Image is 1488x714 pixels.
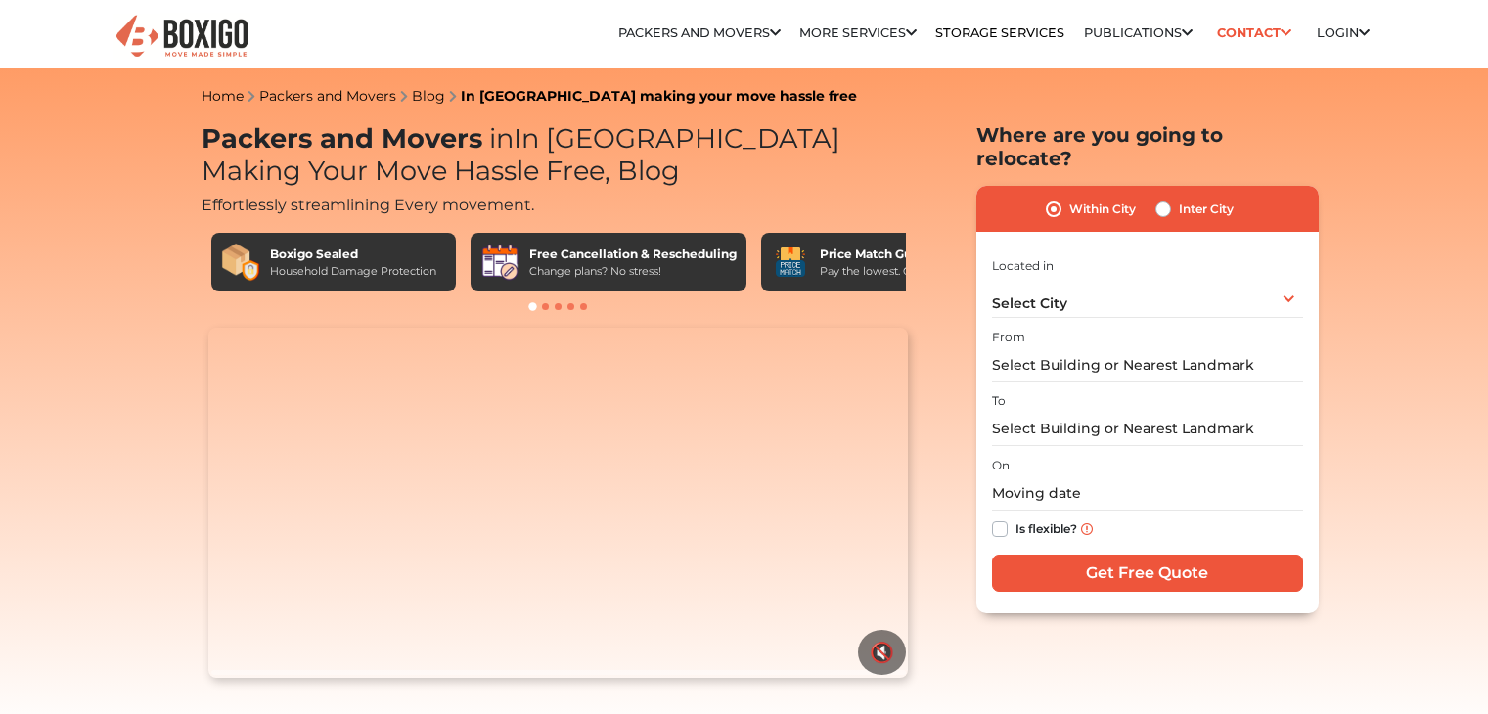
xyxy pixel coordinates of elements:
img: Price Match Guarantee [771,243,810,282]
input: Select Building or Nearest Landmark [992,348,1303,382]
a: More services [799,25,917,40]
a: Blog [412,87,445,105]
img: Free Cancellation & Rescheduling [480,243,519,282]
button: 🔇 [858,630,906,675]
a: Storage Services [935,25,1064,40]
input: Select Building or Nearest Landmark [992,412,1303,446]
span: Select City [992,294,1067,312]
label: Is flexible? [1015,517,1077,538]
label: To [992,392,1006,410]
div: Free Cancellation & Rescheduling [529,245,737,263]
video: Your browser does not support the video tag. [208,328,908,678]
label: Located in [992,257,1054,275]
div: Household Damage Protection [270,263,436,280]
a: Contact [1211,18,1298,48]
a: Packers and Movers [618,25,781,40]
label: From [992,329,1025,346]
span: Effortlessly streamlining Every movement. [202,196,534,214]
a: In [GEOGRAPHIC_DATA] making your move hassle free [461,87,857,105]
span: In [GEOGRAPHIC_DATA] Making Your Move Hassle Free, Blog [202,122,840,187]
input: Moving date [992,476,1303,511]
span: in [489,122,514,155]
img: Boxigo Sealed [221,243,260,282]
div: Price Match Guarantee [820,245,969,263]
div: Change plans? No stress! [529,263,737,280]
img: info [1081,523,1093,535]
label: Within City [1069,198,1136,221]
label: Inter City [1179,198,1234,221]
h2: Where are you going to relocate? [976,123,1319,170]
div: Boxigo Sealed [270,245,436,263]
img: Boxigo [113,13,250,61]
a: Packers and Movers [259,87,396,105]
div: Pay the lowest. Guaranteed! [820,263,969,280]
label: On [992,457,1010,474]
a: Home [202,87,244,105]
input: Get Free Quote [992,555,1303,592]
a: Publications [1084,25,1193,40]
h1: Packers and Movers [202,123,916,187]
a: Login [1317,25,1370,40]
